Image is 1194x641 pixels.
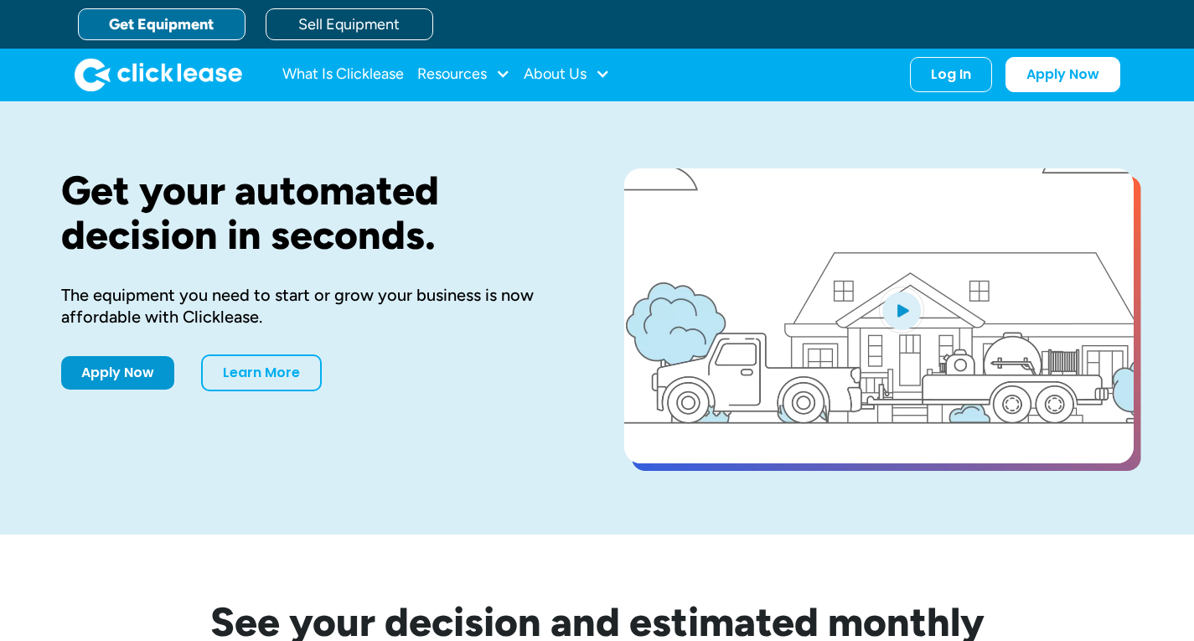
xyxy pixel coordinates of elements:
[266,8,433,40] a: Sell Equipment
[931,66,971,83] div: Log In
[75,58,242,91] img: Clicklease logo
[61,168,571,257] h1: Get your automated decision in seconds.
[201,354,322,391] a: Learn More
[524,58,610,91] div: About Us
[61,356,174,390] a: Apply Now
[78,8,246,40] a: Get Equipment
[1005,57,1120,92] a: Apply Now
[75,58,242,91] a: home
[879,287,924,333] img: Blue play button logo on a light blue circular background
[624,168,1134,463] a: open lightbox
[61,284,571,328] div: The equipment you need to start or grow your business is now affordable with Clicklease.
[282,58,404,91] a: What Is Clicklease
[417,58,510,91] div: Resources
